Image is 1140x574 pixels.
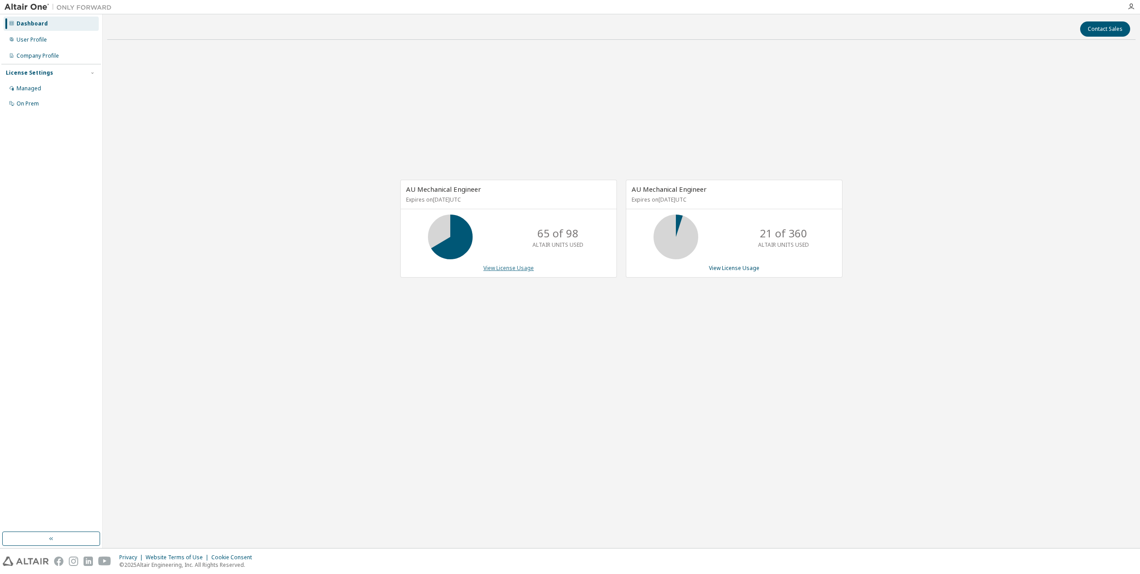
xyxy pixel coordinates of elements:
p: © 2025 Altair Engineering, Inc. All Rights Reserved. [119,561,257,569]
div: Cookie Consent [211,554,257,561]
img: facebook.svg [54,557,63,566]
p: Expires on [DATE] UTC [632,196,834,203]
div: User Profile [17,36,47,43]
button: Contact Sales [1080,21,1130,37]
a: View License Usage [709,264,759,272]
img: Altair One [4,3,116,12]
img: altair_logo.svg [3,557,49,566]
span: AU Mechanical Engineer [406,185,481,194]
div: Website Terms of Use [146,554,211,561]
span: AU Mechanical Engineer [632,185,707,194]
div: Privacy [119,554,146,561]
div: Managed [17,85,41,92]
p: 21 of 360 [760,226,807,241]
p: ALTAIR UNITS USED [758,241,809,249]
img: instagram.svg [69,557,78,566]
img: youtube.svg [98,557,111,566]
img: linkedin.svg [84,557,93,566]
p: 65 of 98 [537,226,578,241]
p: ALTAIR UNITS USED [532,241,583,249]
div: Company Profile [17,52,59,59]
div: License Settings [6,69,53,76]
p: Expires on [DATE] UTC [406,196,609,203]
div: Dashboard [17,20,48,27]
div: On Prem [17,100,39,107]
a: View License Usage [483,264,534,272]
